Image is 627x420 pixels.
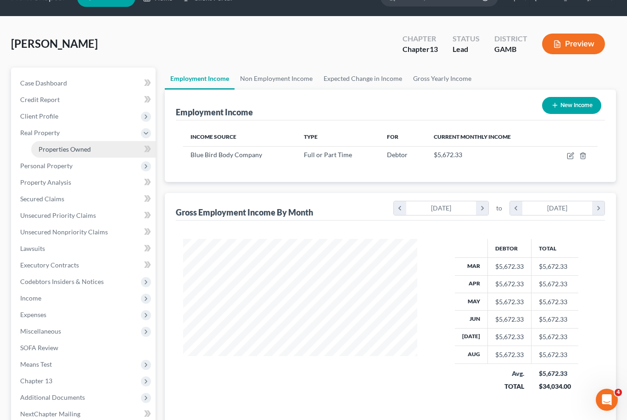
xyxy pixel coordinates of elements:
th: Total [532,239,578,257]
th: Apr [455,275,488,293]
td: $5,672.33 [532,258,578,275]
div: $5,672.33 [495,315,524,324]
div: Employment Income [176,107,253,118]
span: Executory Contracts [20,261,79,269]
div: Avg. [495,369,524,378]
a: Unsecured Priority Claims [13,207,156,224]
span: Unsecured Priority Claims [20,211,96,219]
div: Chapter [403,44,438,55]
a: Credit Report [13,91,156,108]
div: [DATE] [522,201,593,215]
i: chevron_left [394,201,406,215]
div: Chapter [403,34,438,44]
span: NextChapter Mailing [20,410,80,418]
span: Codebtors Insiders & Notices [20,278,104,285]
div: District [494,34,527,44]
span: to [496,204,502,213]
div: $5,672.33 [495,262,524,271]
div: [DATE] [406,201,476,215]
td: $5,672.33 [532,275,578,293]
a: Expected Change in Income [318,68,408,90]
th: Mar [455,258,488,275]
td: $5,672.33 [532,311,578,328]
span: Miscellaneous [20,327,61,335]
div: $5,672.33 [495,350,524,359]
span: Secured Claims [20,195,64,203]
span: Blue Bird Body Company [190,151,262,159]
a: Case Dashboard [13,75,156,91]
a: Lawsuits [13,240,156,257]
span: 13 [430,45,438,53]
span: Type [304,133,318,140]
a: SOFA Review [13,340,156,356]
a: Employment Income [165,68,235,90]
th: Aug [455,346,488,363]
td: $5,672.33 [532,293,578,310]
th: Jun [455,311,488,328]
th: May [455,293,488,310]
span: For [387,133,398,140]
div: Gross Employment Income By Month [176,207,313,218]
button: Preview [542,34,605,54]
span: [PERSON_NAME] [11,37,98,50]
a: Unsecured Nonpriority Claims [13,224,156,240]
div: $5,672.33 [539,369,571,378]
div: $5,672.33 [495,297,524,306]
div: Status [453,34,480,44]
a: Gross Yearly Income [408,68,477,90]
span: Additional Documents [20,393,85,401]
span: Expenses [20,311,46,318]
th: Debtor [488,239,532,257]
span: 4 [615,389,622,396]
span: Current Monthly Income [434,133,511,140]
a: Executory Contracts [13,257,156,273]
td: $5,672.33 [532,328,578,346]
iframe: Intercom live chat [596,389,618,411]
span: Income Source [190,133,236,140]
div: Lead [453,44,480,55]
a: Properties Owned [31,141,156,158]
th: [DATE] [455,328,488,346]
span: Credit Report [20,96,60,103]
div: GAMB [494,44,527,55]
span: Properties Owned [39,145,91,153]
button: New Income [542,97,601,114]
div: $34,034.00 [539,382,571,391]
span: Real Property [20,129,60,136]
span: Full or Part Time [304,151,352,159]
span: Personal Property [20,162,73,170]
span: $5,672.33 [434,151,462,159]
span: Chapter 13 [20,377,52,385]
span: SOFA Review [20,344,58,352]
span: Property Analysis [20,178,71,186]
i: chevron_right [476,201,488,215]
span: Unsecured Nonpriority Claims [20,228,108,236]
i: chevron_right [592,201,605,215]
span: Case Dashboard [20,79,67,87]
span: Client Profile [20,112,58,120]
div: $5,672.33 [495,332,524,341]
span: Income [20,294,41,302]
span: Lawsuits [20,244,45,252]
span: Means Test [20,360,52,368]
span: Debtor [387,151,408,159]
div: $5,672.33 [495,279,524,289]
a: Property Analysis [13,174,156,191]
i: chevron_left [510,201,522,215]
td: $5,672.33 [532,346,578,363]
div: TOTAL [495,382,524,391]
a: Non Employment Income [235,68,318,90]
a: Secured Claims [13,191,156,207]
